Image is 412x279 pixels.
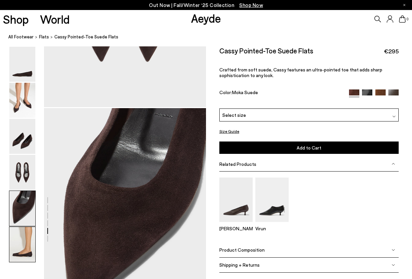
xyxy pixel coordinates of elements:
[297,145,321,150] span: Add to Cart
[399,15,406,23] a: 0
[9,83,35,118] img: Cassy Pointed-Toe Suede Flats - Image 2
[219,46,313,55] h2: Cassy Pointed-Toe Suede Flats
[255,226,289,231] p: Virun
[219,161,256,167] span: Related Products
[8,33,34,40] a: All Footwear
[9,47,35,82] img: Cassy Pointed-Toe Suede Flats - Image 1
[54,33,118,40] span: Cassy Pointed-Toe Suede Flats
[219,247,265,253] span: Product Composition
[232,89,258,95] span: Moka Suede
[9,119,35,154] img: Cassy Pointed-Toe Suede Flats - Image 3
[9,155,35,190] img: Cassy Pointed-Toe Suede Flats - Image 4
[191,11,221,25] a: Aeyde
[39,34,49,39] span: flats
[40,13,70,25] a: World
[392,115,396,118] img: svg%3E
[255,177,289,222] img: Virun Pointed Sock Boots
[406,17,409,21] span: 0
[149,1,263,9] p: Out Now | Fall/Winter ‘25 Collection
[9,191,35,226] img: Cassy Pointed-Toe Suede Flats - Image 5
[239,2,263,8] span: Navigate to /collections/new-in
[392,162,395,166] img: svg%3E
[392,248,395,252] img: svg%3E
[219,89,343,97] div: Color:
[219,67,399,78] p: Crafted from soft suede, Cassy features an ultra-pointed toe that adds sharp sophistication to an...
[219,177,253,222] img: Clara Pointed-Toe Pumps
[384,47,399,55] span: €295
[219,226,253,231] p: [PERSON_NAME]
[9,227,35,262] img: Cassy Pointed-Toe Suede Flats - Image 6
[39,33,49,40] a: flats
[219,127,239,135] button: Size Guide
[3,13,29,25] a: Shop
[219,141,399,154] button: Add to Cart
[392,263,395,267] img: svg%3E
[219,217,253,231] a: Clara Pointed-Toe Pumps [PERSON_NAME]
[222,111,246,118] span: Select size
[8,28,412,46] nav: breadcrumb
[255,217,289,231] a: Virun Pointed Sock Boots Virun
[219,262,260,268] span: Shipping + Returns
